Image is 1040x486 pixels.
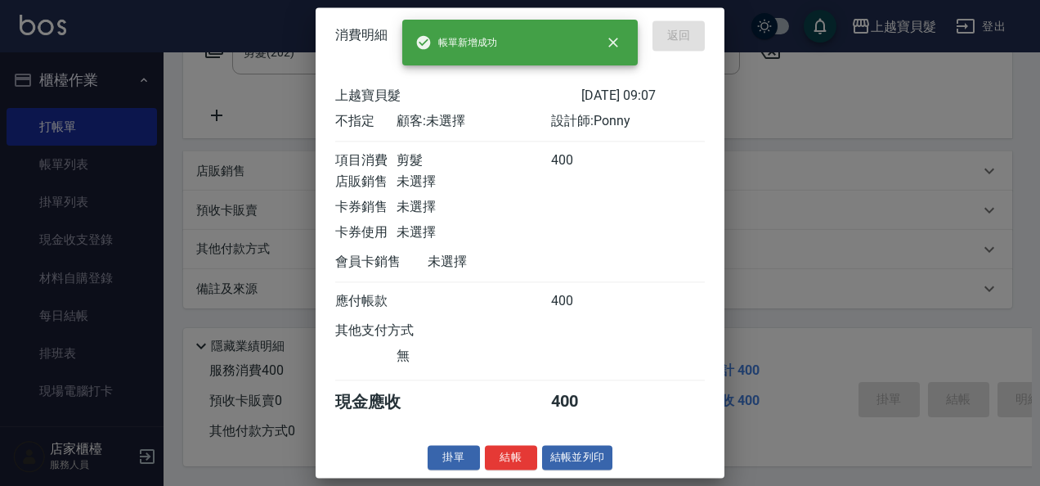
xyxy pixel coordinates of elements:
span: 帳單新增成功 [415,34,497,51]
div: 店販銷售 [335,173,397,191]
button: 結帳並列印 [542,445,613,470]
div: 400 [551,293,612,310]
div: 會員卡銷售 [335,254,428,271]
div: 現金應收 [335,391,428,413]
div: 設計師: Ponny [551,113,705,130]
div: 400 [551,152,612,169]
button: 掛單 [428,445,480,470]
div: 未選擇 [397,224,550,241]
div: 不指定 [335,113,397,130]
div: 其他支付方式 [335,322,459,340]
div: 項目消費 [335,152,397,169]
button: close [595,25,631,61]
div: [DATE] 09:07 [581,88,705,105]
div: 未選擇 [397,173,550,191]
div: 卡券使用 [335,224,397,241]
div: 上越寶貝髮 [335,88,581,105]
button: 結帳 [485,445,537,470]
div: 未選擇 [428,254,581,271]
div: 顧客: 未選擇 [397,113,550,130]
div: 未選擇 [397,199,550,216]
div: 400 [551,391,612,413]
div: 無 [397,348,550,365]
div: 卡券銷售 [335,199,397,216]
span: 消費明細 [335,28,388,44]
div: 應付帳款 [335,293,397,310]
div: 剪髮 [397,152,550,169]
